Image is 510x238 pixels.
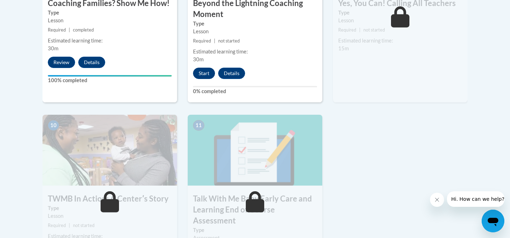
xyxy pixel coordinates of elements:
label: 0% completed [193,87,317,95]
span: 11 [193,120,204,131]
span: Required [193,38,211,44]
span: completed [73,27,94,33]
div: Estimated learning time: [48,37,172,45]
button: Review [48,57,75,68]
label: Type [193,20,317,28]
iframe: Message from company [447,191,504,207]
div: Your progress [48,75,172,76]
button: Details [78,57,105,68]
span: not started [73,223,95,228]
label: Type [338,9,462,17]
label: 100% completed [48,76,172,84]
h3: TWMB In Action: A Centerʹs Story [42,193,177,204]
img: Course Image [188,115,322,186]
span: 30m [193,56,204,62]
h3: Talk With Me Baby Early Care and Learning End of Course Assessment [188,193,322,226]
span: 30m [48,45,58,51]
div: Lesson [48,212,172,220]
span: not started [218,38,240,44]
button: Details [218,68,245,79]
iframe: Close message [430,193,444,207]
img: Course Image [42,115,177,186]
div: Estimated learning time: [193,48,317,56]
span: Required [48,223,66,228]
span: not started [363,27,385,33]
div: Lesson [338,17,462,24]
div: Estimated learning time: [338,37,462,45]
span: | [214,38,215,44]
span: Required [48,27,66,33]
span: | [359,27,361,33]
span: | [69,27,70,33]
label: Type [48,9,172,17]
label: Type [193,226,317,234]
button: Start [193,68,215,79]
div: Lesson [48,17,172,24]
iframe: Button to launch messaging window [482,210,504,232]
div: Lesson [193,28,317,35]
span: 15m [338,45,349,51]
label: Type [48,204,172,212]
span: Required [338,27,356,33]
span: 10 [48,120,59,131]
span: | [69,223,70,228]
